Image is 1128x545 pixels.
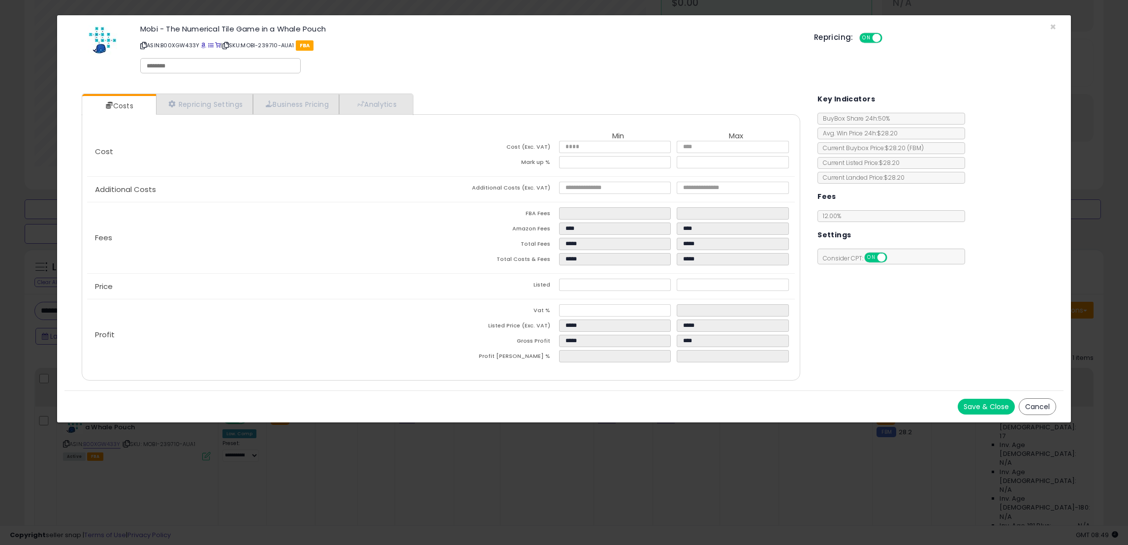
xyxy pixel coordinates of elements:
span: Current Landed Price: $28.20 [818,173,905,182]
p: ASIN: B00XGW433Y | SKU: MOBI-239710-AUA1 [140,37,799,53]
td: Total Fees [441,238,559,253]
h5: Settings [817,229,851,241]
a: Analytics [339,94,412,114]
td: Amazon Fees [441,223,559,238]
h5: Repricing: [814,33,853,41]
span: 12.00 % [823,212,841,220]
p: Additional Costs [87,186,441,193]
td: Additional Costs (Exc. VAT) [441,182,559,197]
img: 41+BfNw9+QL._SL60_.jpg [88,25,117,55]
span: $28.20 [885,144,924,152]
td: Profit [PERSON_NAME] % [441,350,559,365]
a: Your listing only [215,41,220,49]
span: ON [860,34,873,42]
td: Gross Profit [441,335,559,350]
p: Profit [87,331,441,339]
span: ON [865,254,877,262]
td: Vat % [441,304,559,320]
p: Price [87,283,441,290]
td: Mark up % [441,156,559,171]
a: BuyBox page [201,41,206,49]
span: FBA [296,40,314,51]
span: Current Listed Price: $28.20 [818,159,900,167]
td: Total Costs & Fees [441,253,559,268]
button: Save & Close [958,399,1015,415]
a: Repricing Settings [156,94,253,114]
h5: Key Indicators [817,93,875,105]
th: Max [677,132,795,141]
span: ( FBM ) [907,144,924,152]
td: Listed [441,279,559,294]
td: FBA Fees [441,207,559,223]
th: Min [559,132,677,141]
a: Costs [82,96,155,116]
a: All offer listings [208,41,214,49]
span: BuyBox Share 24h: 50% [818,114,890,123]
button: Cancel [1019,398,1056,415]
span: Current Buybox Price: [818,144,924,152]
span: Avg. Win Price 24h: $28.20 [818,129,898,137]
p: Cost [87,148,441,156]
td: Cost (Exc. VAT) [441,141,559,156]
td: Listed Price (Exc. VAT) [441,320,559,335]
span: OFF [886,254,902,262]
h3: Mobi - The Numerical Tile Game in a Whale Pouch [140,25,799,32]
a: Business Pricing [253,94,339,114]
h5: Fees [817,191,836,203]
span: Consider CPT: [818,254,900,262]
span: × [1050,20,1056,34]
p: Fees [87,234,441,242]
span: OFF [880,34,896,42]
